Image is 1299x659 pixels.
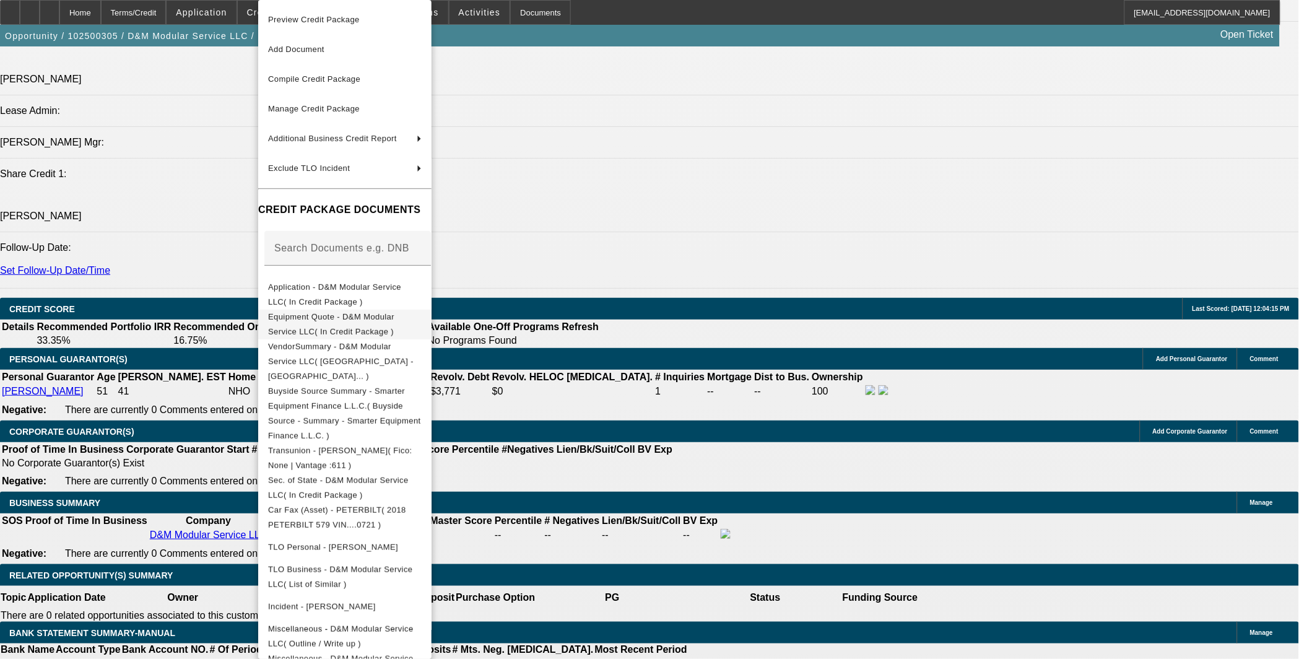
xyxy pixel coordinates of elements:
button: Equipment Quote - D&M Modular Service LLC( In Credit Package ) [258,310,432,339]
span: TLO Business - D&M Modular Service LLC( List of Similar ) [268,565,412,589]
span: Add Document [268,45,324,54]
button: Car Fax (Asset) - PETERBILT( 2018 PETERBILT 579 VIN....0721 ) [258,503,432,533]
span: Application - D&M Modular Service LLC( In Credit Package ) [268,282,401,307]
span: Miscellaneous - D&M Modular Service LLC( Outline / Write up ) [268,624,414,648]
span: Incident - [PERSON_NAME] [268,602,376,611]
button: TLO Business - D&M Modular Service LLC( List of Similar ) [258,562,432,592]
span: Transunion - [PERSON_NAME]( Fico: None | Vantage :611 ) [268,446,412,470]
mat-label: Search Documents e.g. DNB [274,243,409,253]
button: Incident - Vasquez, Denise [258,592,432,622]
span: Sec. of State - D&M Modular Service LLC( In Credit Package ) [268,476,409,500]
span: Exclude TLO Incident [268,164,350,173]
span: Additional Business Credit Report [268,134,397,143]
button: Buyside Source Summary - Smarter Equipment Finance L.L.C.( Buyside Source - Summary - Smarter Equ... [258,384,432,443]
button: Application - D&M Modular Service LLC( In Credit Package ) [258,280,432,310]
h4: CREDIT PACKAGE DOCUMENTS [258,203,432,217]
button: Sec. of State - D&M Modular Service LLC( In Credit Package ) [258,473,432,503]
span: Preview Credit Package [268,15,360,24]
button: Transunion - Vasquez, Denise( Fico: None | Vantage :611 ) [258,443,432,473]
span: Manage Credit Package [268,104,360,113]
span: VendorSummary - D&M Modular Service LLC( [GEOGRAPHIC_DATA] - [GEOGRAPHIC_DATA]... ) [268,342,414,381]
span: TLO Personal - [PERSON_NAME] [268,543,398,552]
span: Car Fax (Asset) - PETERBILT( 2018 PETERBILT 579 VIN....0721 ) [268,505,406,530]
span: Equipment Quote - D&M Modular Service LLC( In Credit Package ) [268,312,394,336]
span: Compile Credit Package [268,74,360,84]
button: TLO Personal - Vasquez, Denise [258,533,432,562]
span: Buyside Source Summary - Smarter Equipment Finance L.L.C.( Buyside Source - Summary - Smarter Equ... [268,386,421,440]
button: VendorSummary - D&M Modular Service LLC( Rush Truck Center - San Ant... ) [258,339,432,384]
button: Miscellaneous - D&M Modular Service LLC( Outline / Write up ) [258,622,432,652]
